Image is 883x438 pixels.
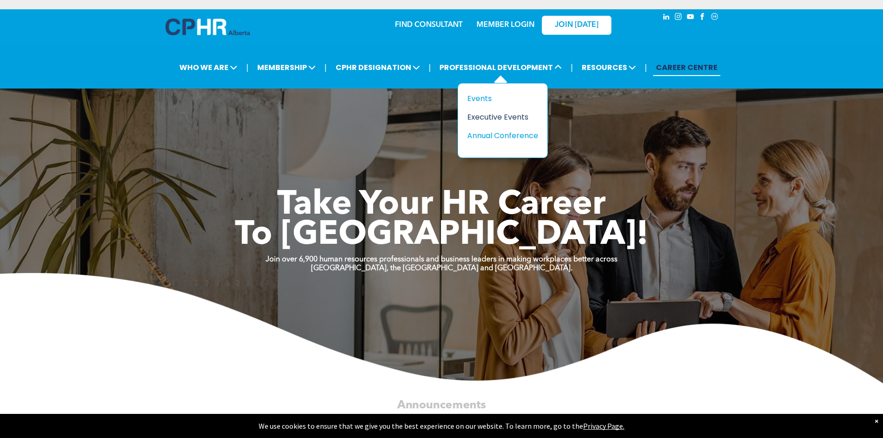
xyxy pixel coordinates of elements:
[686,12,696,24] a: youtube
[266,256,617,263] strong: Join over 6,900 human resources professionals and business leaders in making workplaces better ac...
[555,21,598,30] span: JOIN [DATE]
[467,93,538,104] a: Events
[467,93,531,104] div: Events
[467,111,531,123] div: Executive Events
[710,12,720,24] a: Social network
[397,400,486,411] span: Announcements
[583,421,624,431] a: Privacy Page.
[875,416,878,425] div: Dismiss notification
[165,19,250,35] img: A blue and white logo for cp alberta
[673,12,684,24] a: instagram
[645,58,647,77] li: |
[467,111,538,123] a: Executive Events
[254,59,318,76] span: MEMBERSHIP
[467,130,538,141] a: Annual Conference
[476,21,534,29] a: MEMBER LOGIN
[429,58,431,77] li: |
[542,16,611,35] a: JOIN [DATE]
[235,219,648,252] span: To [GEOGRAPHIC_DATA]!
[437,59,565,76] span: PROFESSIONAL DEVELOPMENT
[177,59,240,76] span: WHO WE ARE
[311,265,572,272] strong: [GEOGRAPHIC_DATA], the [GEOGRAPHIC_DATA] and [GEOGRAPHIC_DATA].
[277,189,606,222] span: Take Your HR Career
[467,130,531,141] div: Annual Conference
[333,59,423,76] span: CPHR DESIGNATION
[661,12,672,24] a: linkedin
[698,12,708,24] a: facebook
[579,59,639,76] span: RESOURCES
[395,21,463,29] a: FIND CONSULTANT
[246,58,248,77] li: |
[324,58,327,77] li: |
[653,59,720,76] a: CAREER CENTRE
[571,58,573,77] li: |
